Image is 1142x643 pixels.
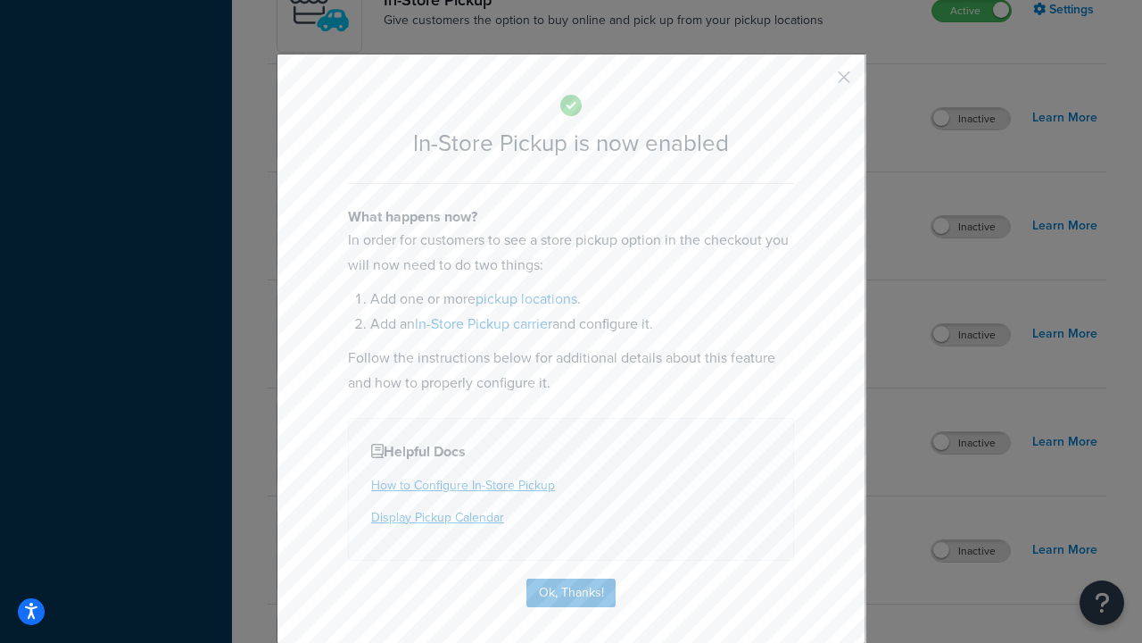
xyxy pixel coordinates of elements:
[348,206,794,228] h4: What happens now?
[415,313,552,334] a: In-Store Pickup carrier
[371,508,504,527] a: Display Pickup Calendar
[526,579,616,607] button: Ok, Thanks!
[371,441,771,463] h4: Helpful Docs
[476,288,577,309] a: pickup locations
[371,476,555,495] a: How to Configure In-Store Pickup
[370,312,794,337] li: Add an and configure it.
[348,346,794,396] p: Follow the instructions below for additional details about this feature and how to properly confi...
[370,287,794,312] li: Add one or more .
[348,228,794,278] p: In order for customers to see a store pickup option in the checkout you will now need to do two t...
[348,130,794,156] h2: In-Store Pickup is now enabled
